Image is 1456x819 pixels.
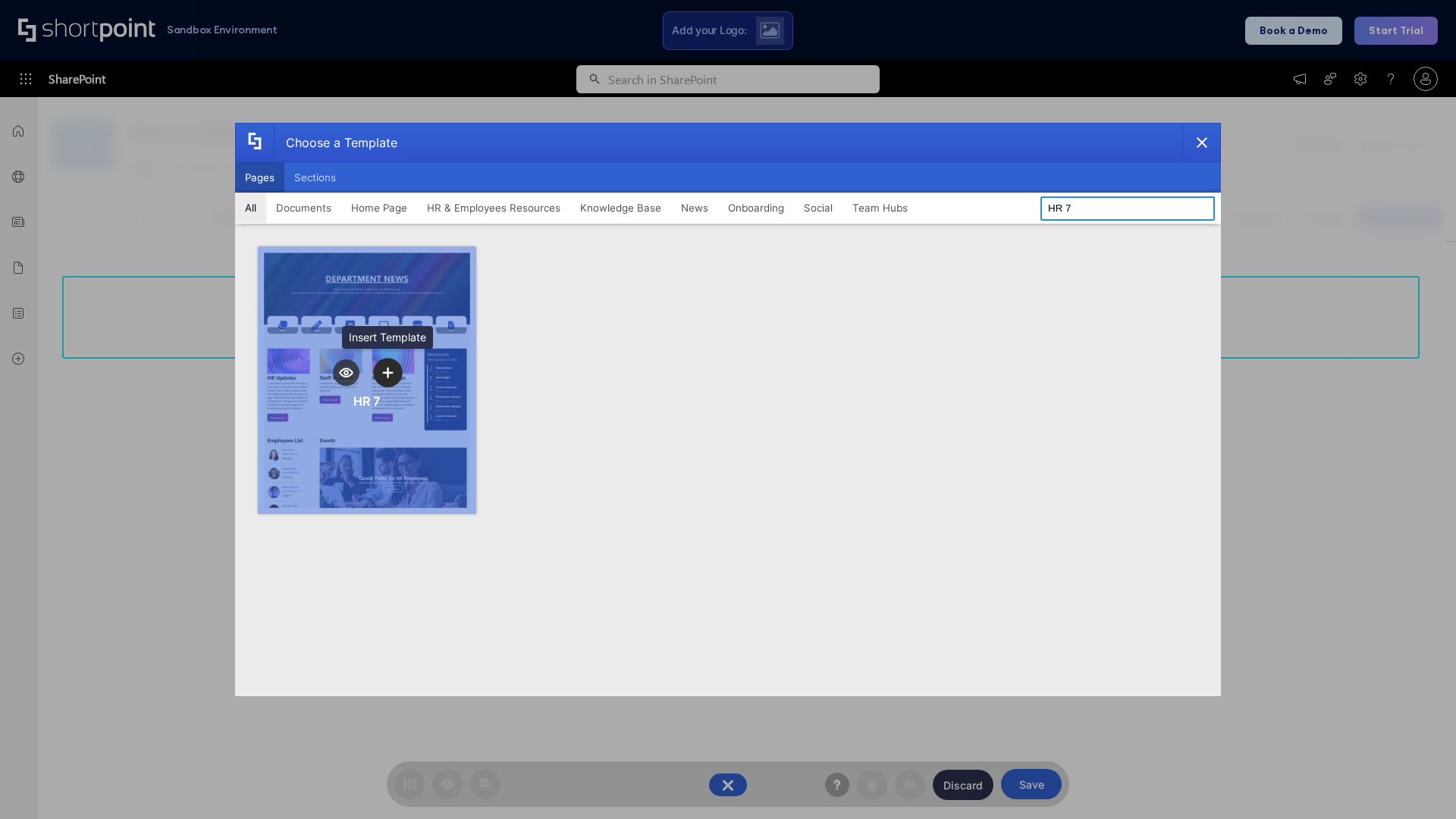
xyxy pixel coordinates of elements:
[235,193,266,223] button: All
[843,193,918,223] button: Team Hubs
[1040,196,1215,221] input: Search
[235,123,1221,696] div: template selector
[1183,643,1456,819] iframe: Chat Widget
[671,193,718,223] button: News
[341,193,417,223] button: Home Page
[718,193,794,223] button: Onboarding
[274,124,397,162] div: Choose a Template
[417,193,570,223] button: HR & Employees Resources
[794,193,843,223] button: Social
[235,162,284,193] button: Pages
[266,193,341,223] button: Documents
[353,394,380,409] div: HR 7
[570,193,671,223] button: Knowledge Base
[284,162,346,193] button: Sections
